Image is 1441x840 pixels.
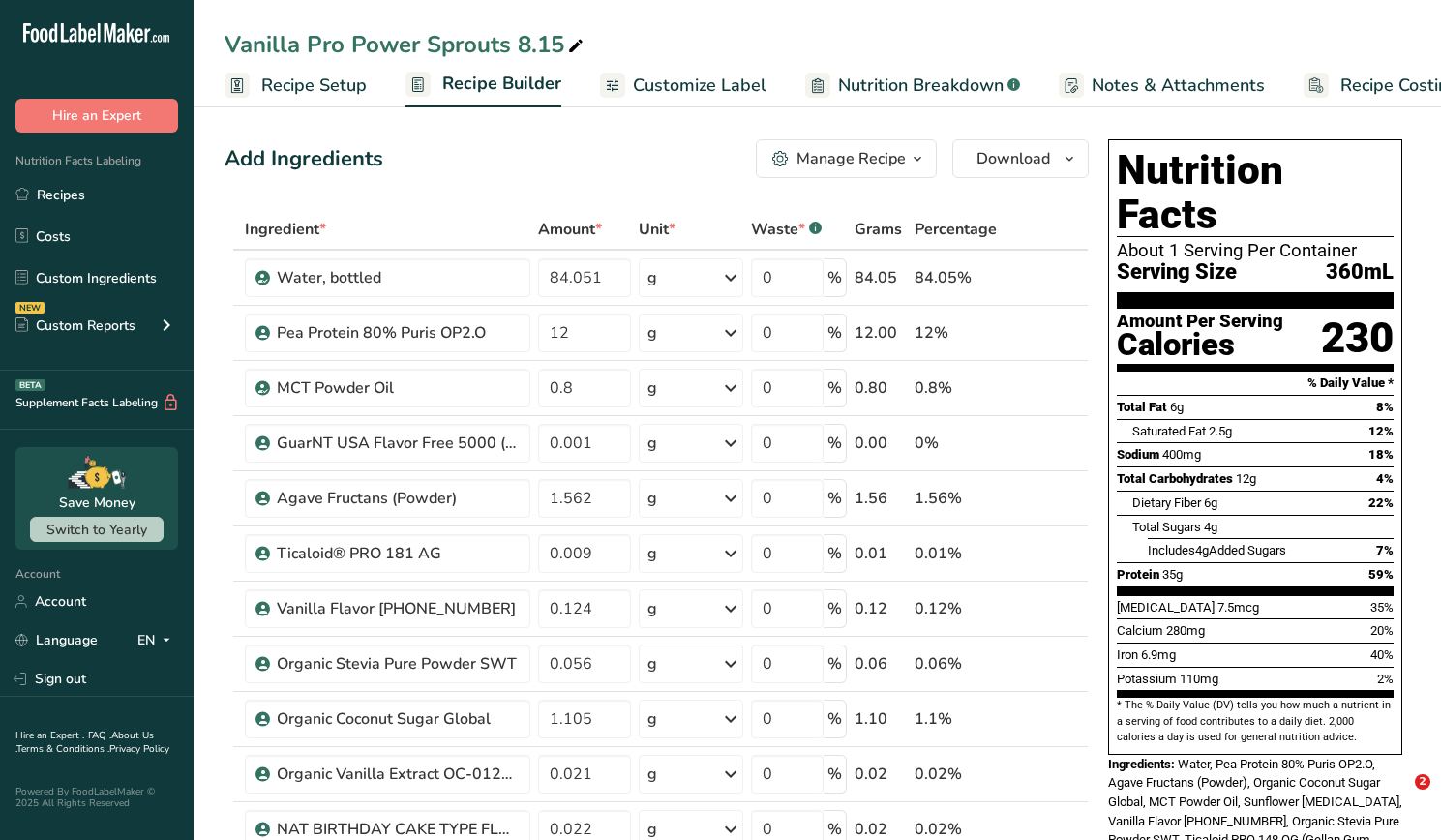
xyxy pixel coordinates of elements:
[1162,567,1183,582] span: 35g
[1375,774,1422,821] iframe: Intercom live chat
[1377,672,1394,686] span: 2%
[1204,520,1217,534] span: 4g
[1236,471,1256,486] span: 12g
[647,321,657,345] div: g
[855,763,907,786] div: 0.02
[915,597,997,620] div: 0.12%
[1370,647,1394,662] span: 40%
[1117,698,1394,745] section: * The % Daily Value (DV) tells you how much a nutrient in a serving of food contributes to a dail...
[647,597,657,620] div: g
[1209,424,1232,438] span: 2.5g
[647,376,657,400] div: g
[1148,543,1286,557] span: Includes Added Sugars
[952,139,1089,178] button: Download
[277,432,519,455] div: GuarNT USA Flavor Free 5000 (Guar Gum)
[915,321,997,345] div: 12%
[277,376,519,400] div: MCT Powder Oil
[1117,623,1163,638] span: Calcium
[1117,241,1394,260] div: About 1 Serving Per Container
[1368,424,1394,438] span: 12%
[1166,623,1205,638] span: 280mg
[442,71,561,97] span: Recipe Builder
[855,266,907,289] div: 84.05
[647,652,657,675] div: g
[915,218,997,241] span: Percentage
[805,64,1020,107] a: Nutrition Breakdown
[88,729,111,742] a: FAQ .
[405,62,561,108] a: Recipe Builder
[1321,313,1394,364] div: 230
[855,432,907,455] div: 0.00
[137,629,178,652] div: EN
[855,707,907,731] div: 1.10
[277,652,519,675] div: Organic Stevia Pure Powder SWT
[1376,400,1394,414] span: 8%
[277,487,519,510] div: Agave Fructans (Powder)
[225,143,383,175] div: Add Ingredients
[855,597,907,620] div: 0.12
[30,517,164,542] button: Switch to Yearly
[855,218,902,241] span: Grams
[1117,647,1138,662] span: Iron
[245,218,326,241] span: Ingredient
[976,147,1050,170] span: Download
[915,542,997,565] div: 0.01%
[1117,260,1237,285] span: Serving Size
[277,321,519,345] div: Pea Protein 80% Puris OP2.O
[1368,447,1394,462] span: 18%
[1326,260,1394,285] span: 360mL
[1370,623,1394,638] span: 20%
[1370,600,1394,615] span: 35%
[15,99,178,133] button: Hire an Expert
[915,432,997,455] div: 0%
[1117,313,1283,331] div: Amount Per Serving
[225,27,587,62] div: Vanilla Pro Power Sprouts 8.15
[838,73,1004,99] span: Nutrition Breakdown
[1059,64,1265,107] a: Notes & Attachments
[756,139,937,178] button: Manage Recipe
[1132,520,1201,534] span: Total Sugars
[639,218,675,241] span: Unit
[1117,567,1159,582] span: Protein
[1162,447,1201,462] span: 400mg
[16,742,109,756] a: Terms & Conditions .
[855,321,907,345] div: 12.00
[1376,471,1394,486] span: 4%
[1117,400,1167,414] span: Total Fat
[277,542,519,565] div: Ticaloid® PRO 181 AG
[1092,73,1265,99] span: Notes & Attachments
[600,64,766,107] a: Customize Label
[1117,148,1394,237] h1: Nutrition Facts
[1368,567,1394,582] span: 59%
[538,218,602,241] span: Amount
[15,623,98,657] a: Language
[855,487,907,510] div: 1.56
[277,597,519,620] div: Vanilla Flavor [PHONE_NUMBER]
[855,652,907,675] div: 0.06
[1132,495,1201,510] span: Dietary Fiber
[277,266,519,289] div: Water, bottled
[915,707,997,731] div: 1.1%
[915,763,997,786] div: 0.02%
[647,707,657,731] div: g
[1415,774,1430,790] span: 2
[1368,495,1394,510] span: 22%
[1117,447,1159,462] span: Sodium
[1117,331,1283,359] div: Calories
[109,742,169,756] a: Privacy Policy
[15,786,178,809] div: Powered By FoodLabelMaker © 2025 All Rights Reserved
[1108,757,1175,771] span: Ingredients:
[261,73,367,99] span: Recipe Setup
[647,432,657,455] div: g
[915,266,997,289] div: 84.05%
[46,521,147,539] span: Switch to Yearly
[647,266,657,289] div: g
[855,542,907,565] div: 0.01
[1117,672,1177,686] span: Potassium
[1180,672,1218,686] span: 110mg
[915,652,997,675] div: 0.06%
[1117,372,1394,395] section: % Daily Value *
[647,542,657,565] div: g
[277,707,519,731] div: Organic Coconut Sugar Global
[647,763,657,786] div: g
